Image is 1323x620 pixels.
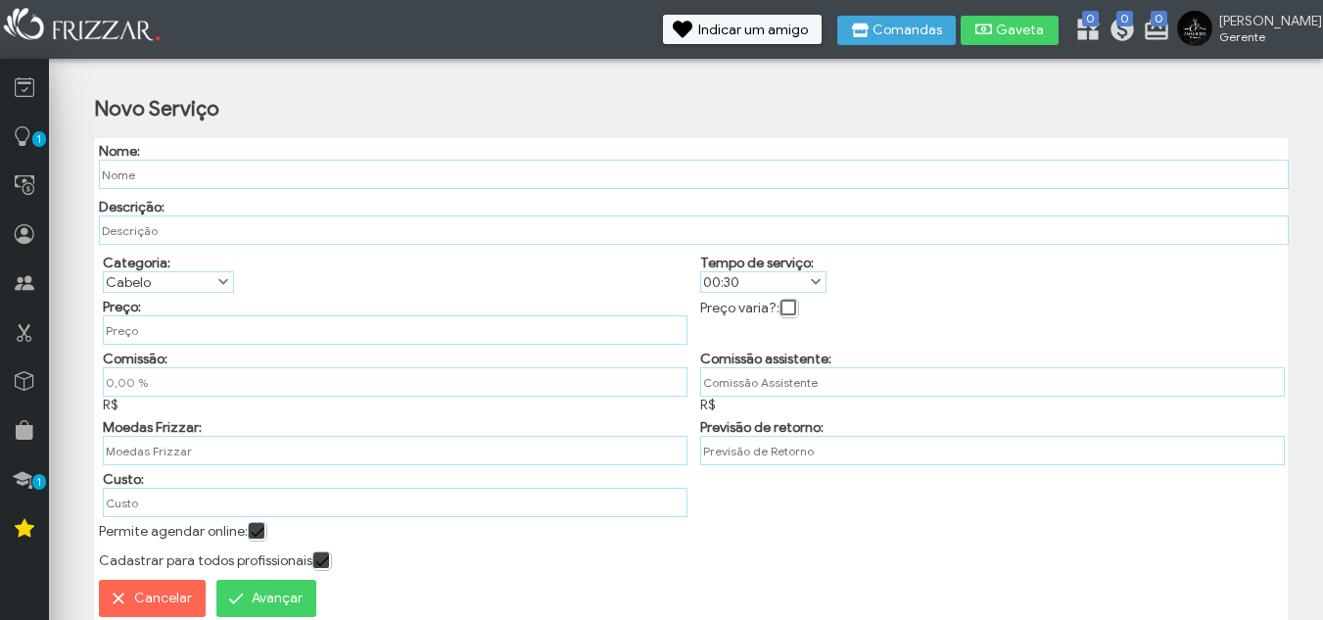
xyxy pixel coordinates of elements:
span: Cancelar [134,584,192,613]
a: 0 [1074,16,1094,47]
label: Comissão: [103,351,167,367]
label: Previsão de retorno: [700,419,824,436]
span: Gaveta [996,24,1045,37]
input: Custo [103,488,687,517]
a: 0 [1109,16,1128,47]
button: Avançar [216,580,316,617]
label: Nome: [99,143,140,160]
span: Indicar um amigo [698,24,808,37]
span: Avançar [252,584,303,613]
label: Cabelo [104,272,215,292]
input: Previsão de Retorno [700,436,1285,465]
label: Comissão assistente: [700,351,831,367]
input: Moedas Frizzar [103,436,687,465]
h2: Novo Serviço [94,96,219,121]
button: Comandas [837,16,956,45]
label: Custo: [103,471,144,488]
span: 0 [1116,11,1133,26]
span: [PERSON_NAME] [1219,13,1307,29]
span: R$ [103,397,118,413]
label: Descrição: [99,199,165,215]
label: Tempo de serviço: [700,255,814,271]
span: 0 [1151,11,1167,26]
input: Comissão [103,367,687,397]
label: Cadastrar para todos profissionais [99,551,312,568]
button: Cancelar [99,580,206,617]
span: Comandas [873,24,942,37]
a: [PERSON_NAME] Gerente [1177,11,1313,50]
label: 00:30 [701,272,808,292]
label: Categoria: [103,255,170,271]
button: Gaveta [961,16,1059,45]
span: R$ [700,397,716,413]
input: Preço [103,315,687,345]
input: Comissão Assistente [700,367,1285,397]
label: Moedas Frizzar: [103,419,202,436]
button: Indicar um amigo [663,15,822,44]
span: 0 [1082,11,1099,26]
a: 0 [1143,16,1162,47]
span: 1 [32,131,46,147]
input: Nome [99,160,1290,189]
input: Descrição [99,215,1290,245]
span: 1 [32,474,46,490]
label: Preço varia?: [700,300,780,316]
label: Permite agendar online: [99,523,248,540]
label: Preço: [103,299,141,315]
span: Gerente [1219,29,1307,44]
